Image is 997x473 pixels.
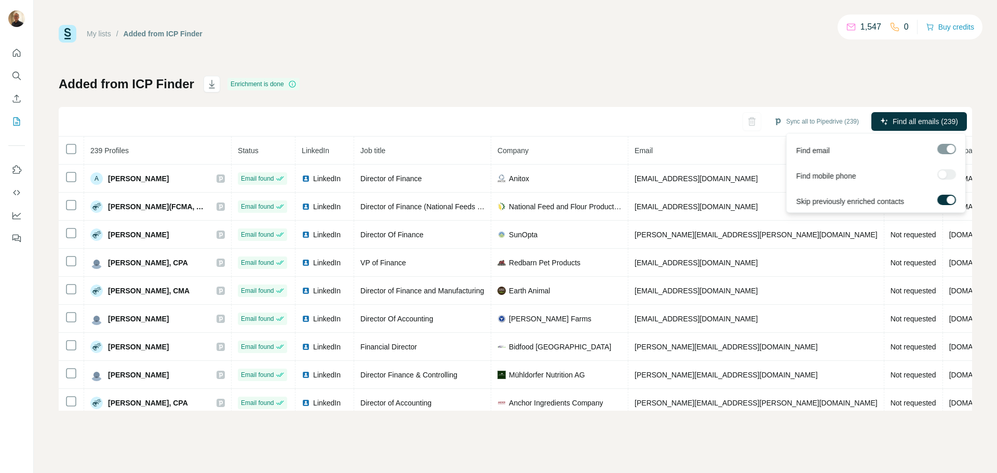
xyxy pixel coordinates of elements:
img: Avatar [90,228,103,241]
span: LinkedIn [313,201,341,212]
span: [PERSON_NAME] [108,229,169,240]
img: Surfe Logo [59,25,76,43]
span: Email [635,146,653,155]
span: LinkedIn [313,229,341,240]
img: LinkedIn logo [302,259,310,267]
img: Avatar [90,285,103,297]
span: Email found [241,314,274,323]
span: Anitox [509,173,529,184]
span: Director Of Accounting [360,315,433,323]
span: [PERSON_NAME] [108,370,169,380]
span: LinkedIn [313,370,341,380]
span: Director of Accounting [360,399,432,407]
span: Director Finance & Controlling [360,371,457,379]
button: Dashboard [8,206,25,225]
img: company-logo [497,231,506,239]
img: company-logo [497,202,506,211]
button: Use Surfe on LinkedIn [8,160,25,179]
span: Email found [241,398,274,408]
li: / [116,29,118,39]
p: 1,547 [860,21,881,33]
span: [PERSON_NAME] [108,173,169,184]
span: VP of Finance [360,259,406,267]
span: Director of Finance (National Feeds LLC and Emirates Foods Industries P.J.S.C) [360,202,619,211]
div: Enrichment is done [227,78,300,90]
button: Enrich CSV [8,89,25,108]
span: Financial Director [360,343,417,351]
img: company-logo [497,343,506,351]
span: Job title [360,146,385,155]
span: Mühldorfer Nutrition AG [509,370,585,380]
span: National Feed and Flour Production AND Marketing [509,201,622,212]
span: Director Of Finance [360,231,423,239]
img: LinkedIn logo [302,287,310,295]
a: My lists [87,30,111,38]
div: A [90,172,103,185]
span: LinkedIn [313,314,341,324]
button: Feedback [8,229,25,248]
p: 0 [904,21,909,33]
span: LinkedIn [313,342,341,352]
span: [EMAIL_ADDRESS][DOMAIN_NAME] [635,202,758,211]
span: LinkedIn [302,146,329,155]
span: LinkedIn [313,258,341,268]
img: LinkedIn logo [302,399,310,407]
span: [EMAIL_ADDRESS][DOMAIN_NAME] [635,287,758,295]
span: Company [497,146,529,155]
span: Email found [241,174,274,183]
img: LinkedIn logo [302,315,310,323]
img: company-logo [497,371,506,379]
button: My lists [8,112,25,131]
img: company-logo [497,260,506,266]
span: LinkedIn [313,398,341,408]
img: company-logo [497,287,506,295]
h1: Added from ICP Finder [59,76,194,92]
span: SunOpta [509,229,537,240]
span: Find email [796,145,830,156]
span: Find all emails (239) [893,116,958,127]
img: company-logo [497,174,506,183]
img: Avatar [90,369,103,381]
img: Avatar [90,397,103,409]
span: [EMAIL_ADDRESS][DOMAIN_NAME] [635,315,758,323]
span: [PERSON_NAME][EMAIL_ADDRESS][DOMAIN_NAME] [635,371,817,379]
button: Use Surfe API [8,183,25,202]
span: Redbarn Pet Products [509,258,581,268]
img: Avatar [90,256,103,269]
img: LinkedIn logo [302,174,310,183]
span: Find mobile phone [796,171,856,181]
span: Email found [241,370,274,380]
button: Search [8,66,25,85]
span: [PERSON_NAME] [108,342,169,352]
span: Director of Finance [360,174,422,183]
span: Not requested [891,287,936,295]
span: Email found [241,202,274,211]
span: Not requested [891,343,936,351]
img: LinkedIn logo [302,231,310,239]
span: [PERSON_NAME], CMA [108,286,190,296]
span: LinkedIn [313,173,341,184]
span: [EMAIL_ADDRESS][DOMAIN_NAME] [635,174,758,183]
span: [PERSON_NAME][EMAIL_ADDRESS][PERSON_NAME][DOMAIN_NAME] [635,231,878,239]
span: Email found [241,258,274,267]
span: Email found [241,286,274,295]
img: LinkedIn logo [302,343,310,351]
span: Email found [241,342,274,352]
span: [PERSON_NAME][EMAIL_ADDRESS][PERSON_NAME][DOMAIN_NAME] [635,399,878,407]
span: [PERSON_NAME] Farms [509,314,591,324]
img: LinkedIn logo [302,202,310,211]
span: Email found [241,230,274,239]
img: company-logo [497,315,506,323]
span: 239 Profiles [90,146,129,155]
span: [PERSON_NAME] [108,314,169,324]
span: Not requested [891,315,936,323]
button: Buy credits [926,20,974,34]
button: Quick start [8,44,25,62]
span: Not requested [891,231,936,239]
img: Avatar [90,341,103,353]
span: [PERSON_NAME], CPA [108,398,188,408]
button: Sync all to Pipedrive (239) [766,114,866,129]
span: [PERSON_NAME](FCMA, ACPA) [108,201,206,212]
img: LinkedIn logo [302,371,310,379]
span: Bidfood [GEOGRAPHIC_DATA] [509,342,611,352]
